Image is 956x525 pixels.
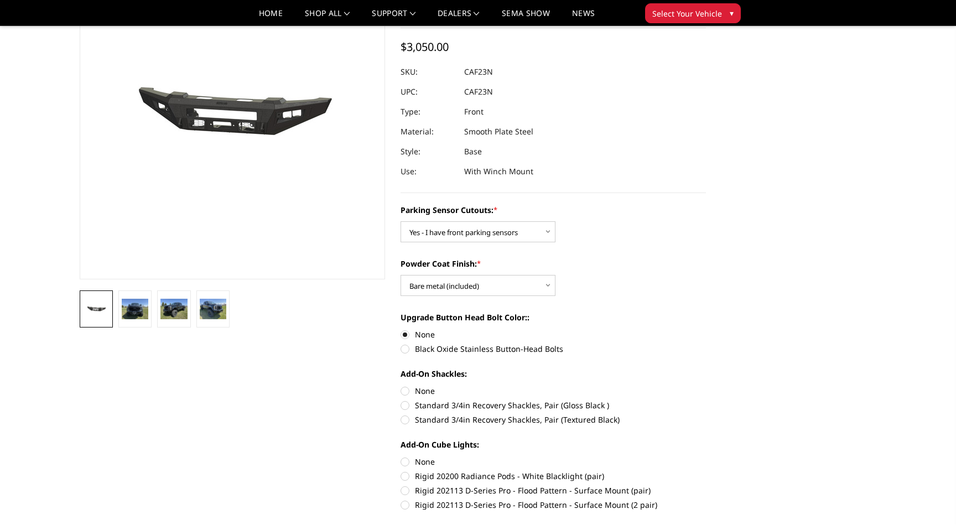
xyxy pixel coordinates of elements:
iframe: Chat Widget [901,472,956,525]
label: None [401,456,706,467]
dd: CAF23N [464,82,493,102]
a: News [572,9,595,25]
label: Standard 3/4in Recovery Shackles, Pair (Textured Black) [401,414,706,425]
button: Select Your Vehicle [645,3,741,23]
label: None [401,385,706,397]
span: Select Your Vehicle [652,8,722,19]
label: Upgrade Button Head Bolt Color:: [401,311,706,323]
span: $3,050.00 [401,39,449,54]
dt: Material: [401,122,456,142]
dd: CAF23N [464,62,493,82]
a: Dealers [438,9,480,25]
label: Rigid 202113 D-Series Pro - Flood Pattern - Surface Mount (pair) [401,485,706,496]
dt: SKU: [401,62,456,82]
a: shop all [305,9,350,25]
dt: UPC: [401,82,456,102]
dd: Smooth Plate Steel [464,122,533,142]
dt: Style: [401,142,456,162]
label: Add-On Cube Lights: [401,439,706,450]
label: Parking Sensor Cutouts: [401,204,706,216]
a: Support [372,9,415,25]
dd: With Winch Mount [464,162,533,181]
label: Rigid 20200 Radiance Pods - White Blacklight (pair) [401,470,706,482]
dd: Base [464,142,482,162]
img: 2023-2025 Ford F450-550 - DBL Designs Custom Product - A2 Series - Base Front Bumper (winch mount) [160,299,187,319]
a: Home [259,9,283,25]
img: 2023-2025 Ford F450-550 - DBL Designs Custom Product - A2 Series - Base Front Bumper (winch mount) [83,303,110,315]
label: None [401,329,706,340]
label: Powder Coat Finish: [401,258,706,269]
a: SEMA Show [502,9,550,25]
span: ▾ [730,7,734,19]
img: 2023-2025 Ford F450-550 - DBL Designs Custom Product - A2 Series - Base Front Bumper (winch mount) [122,299,148,319]
label: Add-On Shackles: [401,368,706,380]
label: Black Oxide Stainless Button-Head Bolts [401,343,706,355]
dt: Type: [401,102,456,122]
label: Standard 3/4in Recovery Shackles, Pair (Gloss Black ) [401,399,706,411]
dt: Use: [401,162,456,181]
img: 2023-2025 Ford F450-550 - DBL Designs Custom Product - A2 Series - Base Front Bumper (winch mount) [200,299,226,319]
label: Rigid 202113 D-Series Pro - Flood Pattern - Surface Mount (2 pair) [401,499,706,511]
dd: Front [464,102,484,122]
